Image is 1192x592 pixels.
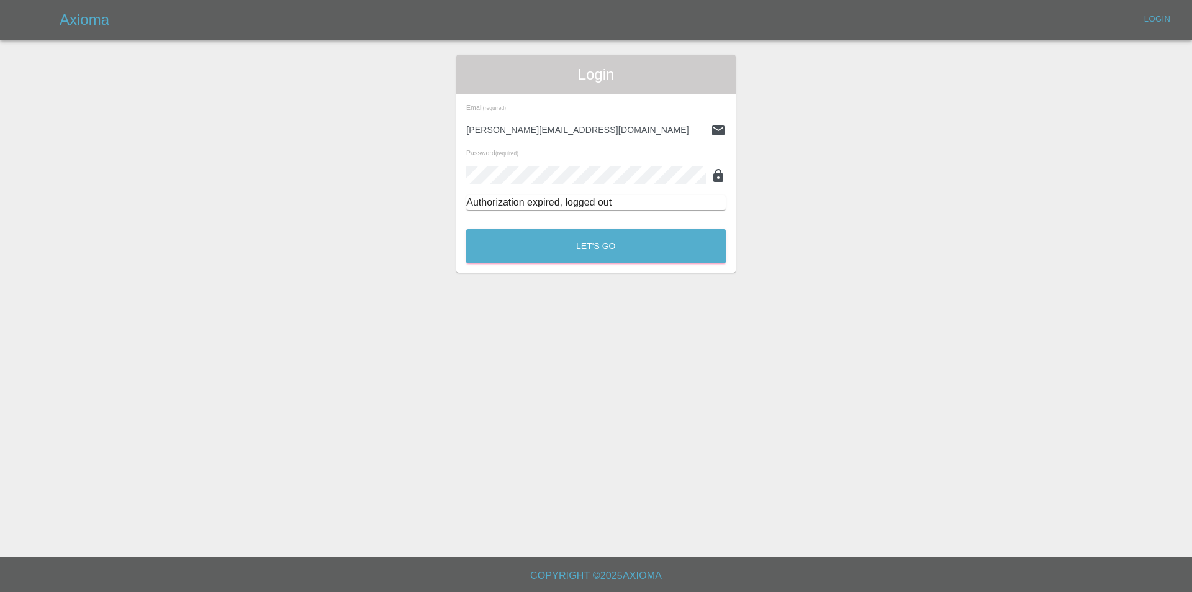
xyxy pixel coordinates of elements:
span: Login [466,65,726,84]
h5: Axioma [60,10,109,30]
span: Email [466,104,506,111]
small: (required) [483,106,506,111]
h6: Copyright © 2025 Axioma [10,567,1182,585]
button: Let's Go [466,229,726,263]
span: Password [466,149,518,157]
small: (required) [495,151,518,157]
a: Login [1137,10,1177,29]
div: Authorization expired, logged out [466,195,726,210]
